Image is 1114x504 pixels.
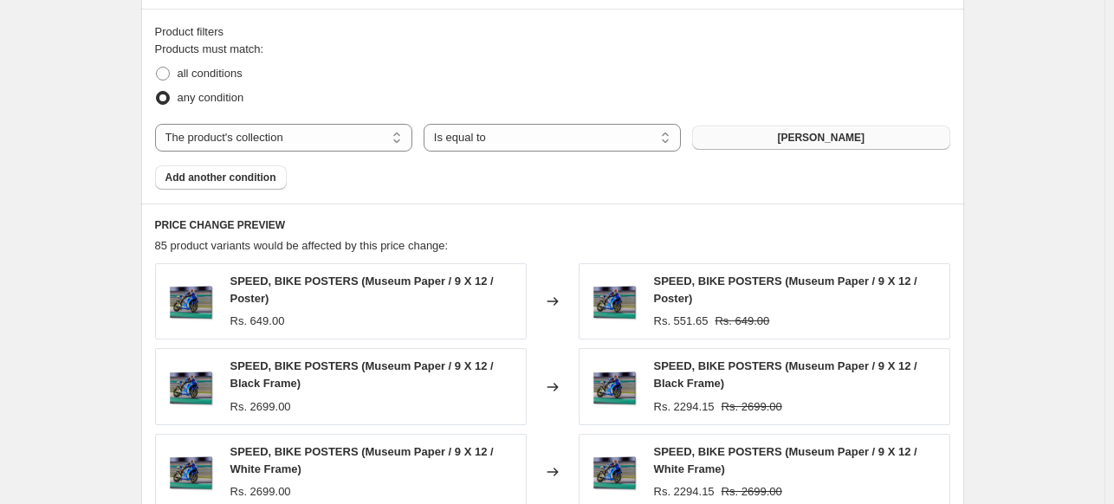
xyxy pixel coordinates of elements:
strike: Rs. 2699.00 [722,398,782,416]
img: speed-bike-poster-in-Gallery-Wrap_80x.jpg [165,446,217,498]
h6: PRICE CHANGE PREVIEW [155,218,950,232]
div: Rs. 2294.15 [654,483,715,501]
div: Rs. 649.00 [230,313,285,330]
span: [PERSON_NAME] [777,131,865,145]
span: SPEED, BIKE POSTERS (Museum Paper / 9 X 12 / Black Frame) [230,359,494,390]
strike: Rs. 649.00 [715,313,769,330]
div: Rs. 551.65 [654,313,709,330]
span: SPEED, BIKE POSTERS (Museum Paper / 9 X 12 / Poster) [654,275,917,305]
img: speed-bike-poster-in-Gallery-Wrap_80x.jpg [165,361,217,413]
img: speed-bike-poster-in-Gallery-Wrap_80x.jpg [588,275,640,327]
img: speed-bike-poster-in-Gallery-Wrap_80x.jpg [588,361,640,413]
button: ABDELKADER ALLAM [692,126,949,150]
img: speed-bike-poster-in-Gallery-Wrap_80x.jpg [165,275,217,327]
strike: Rs. 2699.00 [722,483,782,501]
span: Add another condition [165,171,276,184]
img: speed-bike-poster-in-Gallery-Wrap_80x.jpg [588,446,640,498]
span: SPEED, BIKE POSTERS (Museum Paper / 9 X 12 / Poster) [230,275,494,305]
div: Product filters [155,23,950,41]
div: Rs. 2699.00 [230,398,291,416]
span: SPEED, BIKE POSTERS (Museum Paper / 9 X 12 / Black Frame) [654,359,917,390]
span: SPEED, BIKE POSTERS (Museum Paper / 9 X 12 / White Frame) [230,445,494,475]
span: all conditions [178,67,243,80]
button: Add another condition [155,165,287,190]
div: Rs. 2294.15 [654,398,715,416]
span: Products must match: [155,42,264,55]
div: Rs. 2699.00 [230,483,291,501]
span: any condition [178,91,244,104]
span: 85 product variants would be affected by this price change: [155,239,449,252]
span: SPEED, BIKE POSTERS (Museum Paper / 9 X 12 / White Frame) [654,445,917,475]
